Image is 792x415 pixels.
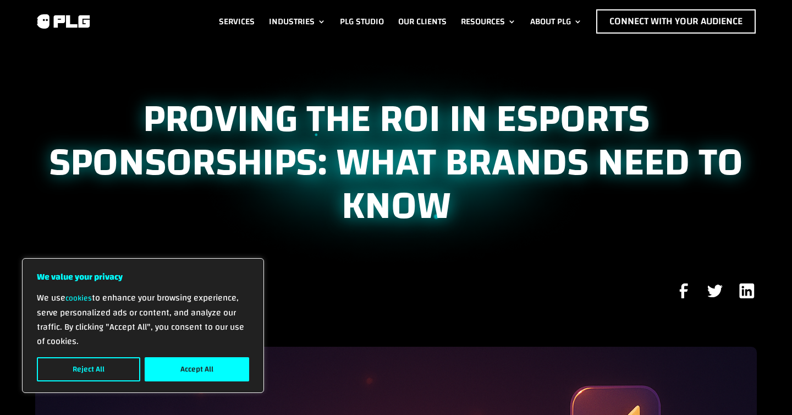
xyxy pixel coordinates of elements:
[219,9,255,34] a: Services
[736,281,757,301] img: linkedin icon
[705,281,725,301] img: twitter icon
[37,270,249,284] p: We value your privacy
[269,9,326,34] a: Industries
[37,357,140,381] button: Reject All
[65,291,92,305] a: cookies
[596,9,756,34] a: Connect with Your Audience
[737,362,792,415] iframe: Chat Widget
[461,9,516,34] a: Resources
[530,9,582,34] a: About PLG
[674,281,694,301] img: facebook icon
[340,9,384,34] a: PLG Studio
[35,97,757,234] h1: Proving the ROI in Esports Sponsorships: What Brands Need to Know
[37,291,249,348] p: We use to enhance your browsing experience, serve personalized ads or content, and analyze our tr...
[22,258,264,393] div: We value your privacy
[398,9,447,34] a: Our Clients
[145,357,249,381] button: Accept All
